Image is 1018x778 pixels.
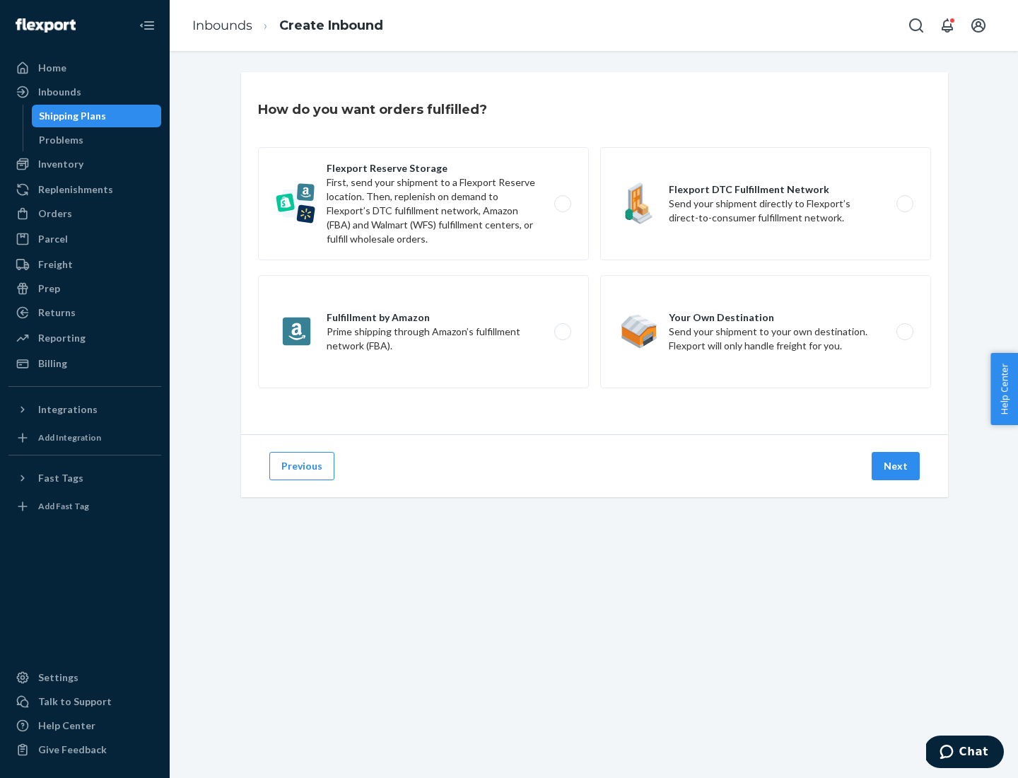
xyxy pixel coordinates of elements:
div: Give Feedback [38,743,107,757]
a: Returns [8,301,161,324]
div: Integrations [38,402,98,417]
div: Freight [38,257,73,272]
a: Freight [8,253,161,276]
a: Prep [8,277,161,300]
button: Open Search Box [902,11,930,40]
a: Add Fast Tag [8,495,161,518]
div: Orders [38,207,72,221]
div: Help Center [38,719,95,733]
div: Fast Tags [38,471,83,485]
button: Next [872,452,920,480]
a: Billing [8,352,161,375]
div: Settings [38,670,78,685]
a: Inbounds [192,18,252,33]
a: Reporting [8,327,161,349]
button: Previous [269,452,334,480]
div: Talk to Support [38,695,112,709]
button: Integrations [8,398,161,421]
a: Orders [8,202,161,225]
img: Flexport logo [16,18,76,33]
div: Replenishments [38,182,113,197]
a: Inbounds [8,81,161,103]
div: Parcel [38,232,68,246]
button: Open notifications [933,11,961,40]
div: Problems [39,133,83,147]
div: Add Integration [38,431,101,443]
a: Replenishments [8,178,161,201]
a: Inventory [8,153,161,175]
button: Close Navigation [133,11,161,40]
a: Help Center [8,714,161,737]
div: Returns [38,306,76,320]
h3: How do you want orders fulfilled? [258,100,487,119]
div: Prep [38,281,60,296]
a: Create Inbound [279,18,383,33]
a: Settings [8,666,161,689]
a: Shipping Plans [32,105,162,127]
iframe: Opens a widget where you can chat to one of our agents [926,736,1004,771]
button: Talk to Support [8,690,161,713]
div: Add Fast Tag [38,500,89,512]
button: Fast Tags [8,467,161,489]
ol: breadcrumbs [181,5,394,47]
a: Problems [32,129,162,151]
div: Billing [38,356,67,371]
div: Inbounds [38,85,81,99]
div: Home [38,61,66,75]
div: Shipping Plans [39,109,106,123]
a: Add Integration [8,426,161,449]
button: Help Center [990,353,1018,425]
button: Open account menu [964,11,993,40]
button: Give Feedback [8,738,161,761]
div: Inventory [38,157,83,171]
a: Home [8,57,161,79]
a: Parcel [8,228,161,250]
div: Reporting [38,331,86,345]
